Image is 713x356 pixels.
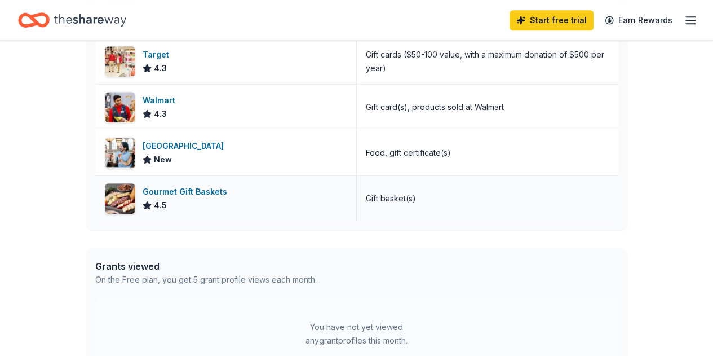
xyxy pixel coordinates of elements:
[95,260,317,273] div: Grants viewed
[598,10,679,30] a: Earn Rewards
[154,107,167,121] span: 4.3
[143,48,174,61] div: Target
[154,153,172,166] span: New
[510,10,594,30] a: Start free trial
[105,138,135,168] img: Image for Denver Union Station
[95,273,317,287] div: On the Free plan, you get 5 grant profile views each month.
[105,46,135,77] img: Image for Target
[154,61,167,75] span: 4.3
[105,183,135,214] img: Image for Gourmet Gift Baskets
[143,94,180,107] div: Walmart
[105,92,135,122] img: Image for Walmart
[366,146,451,160] div: Food, gift certificate(s)
[366,48,609,75] div: Gift cards ($50-100 value, with a maximum donation of $500 per year)
[143,185,232,199] div: Gourmet Gift Baskets
[143,139,228,153] div: [GEOGRAPHIC_DATA]
[366,192,416,205] div: Gift basket(s)
[286,320,427,348] div: You have not yet viewed any grant profiles this month.
[366,100,504,114] div: Gift card(s), products sold at Walmart
[154,199,167,212] span: 4.5
[18,7,126,33] a: Home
